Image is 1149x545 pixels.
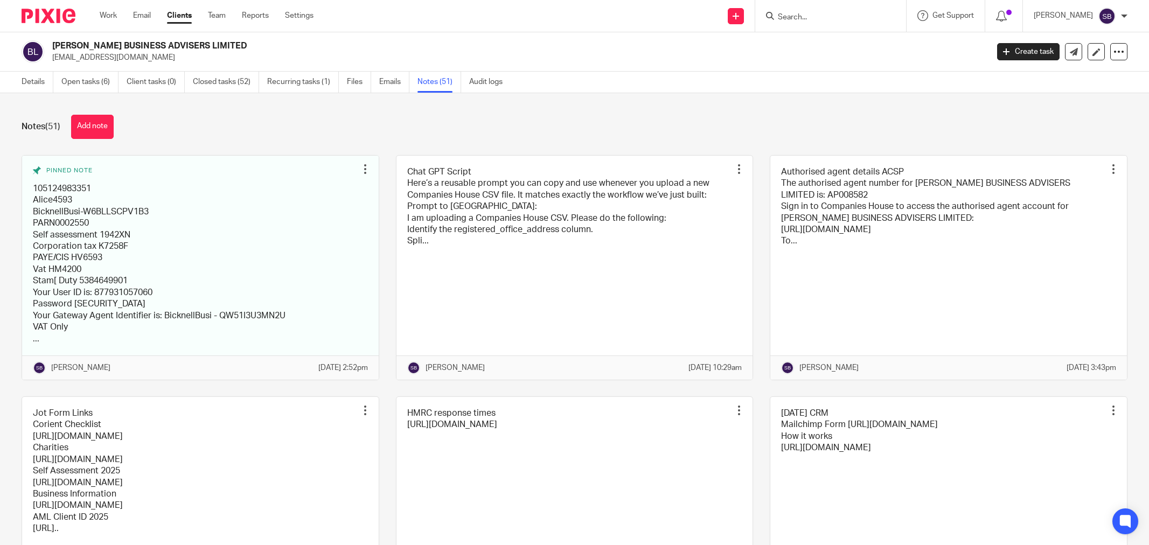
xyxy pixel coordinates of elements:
a: Closed tasks (52) [193,72,259,93]
h2: [PERSON_NAME] BUSINESS ADVISERS LIMITED [52,40,795,52]
span: Get Support [932,12,974,19]
span: (51) [45,122,60,131]
a: Client tasks (0) [127,72,185,93]
a: Reports [242,10,269,21]
button: Add note [71,115,114,139]
a: Settings [285,10,314,21]
p: [PERSON_NAME] [426,362,485,373]
a: Create task [997,43,1060,60]
a: Work [100,10,117,21]
img: svg%3E [33,361,46,374]
p: [PERSON_NAME] [1034,10,1093,21]
a: Recurring tasks (1) [267,72,339,93]
a: Open tasks (6) [61,72,119,93]
a: Team [208,10,226,21]
a: Email [133,10,151,21]
a: Audit logs [469,72,511,93]
a: Details [22,72,53,93]
p: [PERSON_NAME] [799,362,859,373]
img: Pixie [22,9,75,23]
p: [EMAIL_ADDRESS][DOMAIN_NAME] [52,52,981,63]
a: Notes (51) [417,72,461,93]
a: Files [347,72,371,93]
div: Pinned note [33,166,357,175]
p: [DATE] 10:29am [688,362,742,373]
a: Clients [167,10,192,21]
p: [DATE] 2:52pm [318,362,368,373]
img: svg%3E [1098,8,1116,25]
a: Emails [379,72,409,93]
img: svg%3E [22,40,44,63]
p: [DATE] 3:43pm [1067,362,1116,373]
input: Search [777,13,874,23]
img: svg%3E [781,361,794,374]
img: svg%3E [407,361,420,374]
h1: Notes [22,121,60,132]
p: [PERSON_NAME] [51,362,110,373]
